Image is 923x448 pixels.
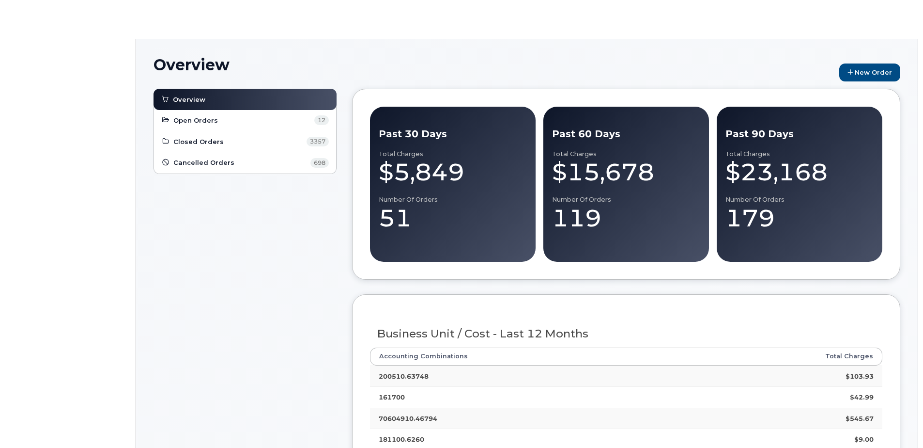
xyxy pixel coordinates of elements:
strong: $42.99 [850,393,874,401]
div: 119 [552,204,700,233]
strong: $9.00 [854,435,874,443]
th: Accounting Combinations [370,348,704,365]
strong: 200510.63748 [379,372,429,380]
div: Total Charges [552,150,700,158]
span: 698 [310,158,329,168]
div: Number of Orders [379,196,527,204]
span: Overview [173,95,205,104]
a: Cancelled Orders 698 [161,157,329,169]
div: Past 90 Days [725,127,874,141]
div: Past 30 Days [379,127,527,141]
div: Total Charges [379,150,527,158]
strong: $103.93 [846,372,874,380]
h1: Overview [154,56,834,73]
div: $23,168 [725,158,874,187]
span: 3357 [307,137,329,146]
strong: 181100.6260 [379,435,424,443]
th: Total Charges [704,348,882,365]
div: Number of Orders [552,196,700,204]
div: $15,678 [552,158,700,187]
a: New Order [839,64,900,81]
div: 179 [725,204,874,233]
span: 12 [314,115,329,125]
a: Overview [161,94,329,105]
h3: Business Unit / Cost - Last 12 Months [377,328,876,340]
div: Past 60 Days [552,127,700,141]
div: $5,849 [379,158,527,187]
strong: 70604910.46794 [379,415,437,422]
span: Open Orders [173,116,218,125]
strong: 161700 [379,393,405,401]
span: Cancelled Orders [173,158,234,167]
div: 51 [379,204,527,233]
div: Total Charges [725,150,874,158]
a: Closed Orders 3357 [161,136,329,147]
strong: $545.67 [846,415,874,422]
div: Number of Orders [725,196,874,204]
span: Closed Orders [173,137,224,146]
a: Open Orders 12 [161,114,329,126]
